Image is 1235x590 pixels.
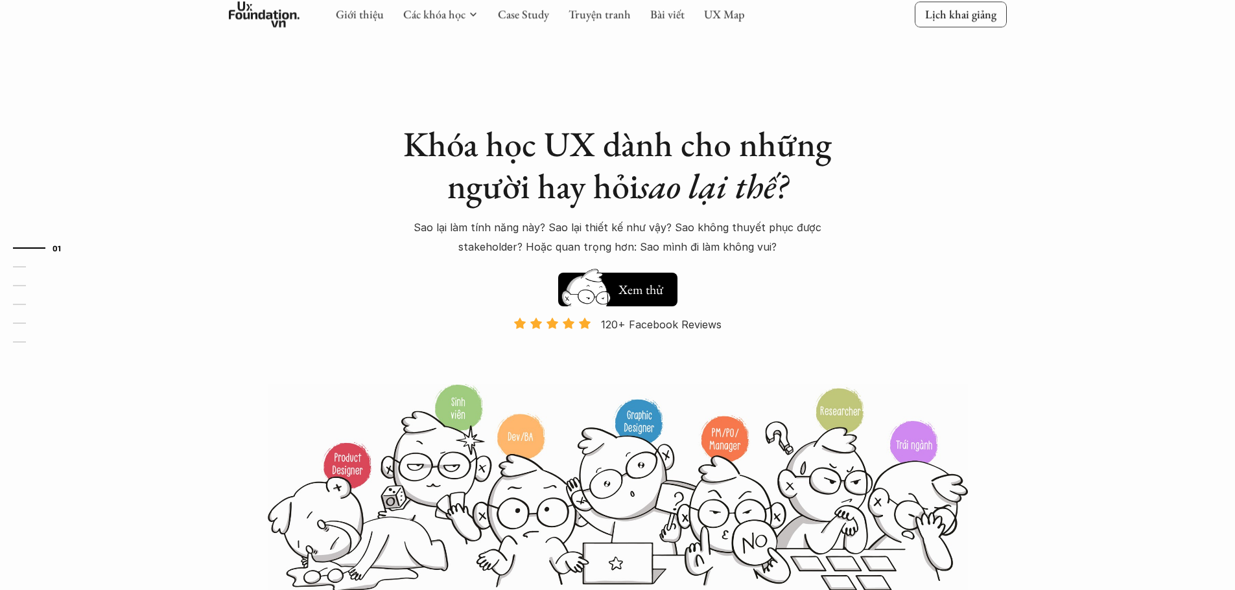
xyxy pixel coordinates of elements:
strong: 01 [53,244,62,253]
a: Xem thử [558,266,677,306]
h5: Xem thử [617,280,665,299]
a: Giới thiệu [336,7,384,22]
a: UX Map [704,7,745,22]
p: Sao lại làm tính năng này? Sao lại thiết kế như vậy? Sao không thuyết phục được stakeholder? Hoặc... [391,218,845,257]
a: Truyện tranh [569,7,631,22]
a: 01 [13,240,75,256]
a: Các khóa học [403,7,465,22]
a: Case Study [498,7,549,22]
a: Bài viết [650,7,685,22]
a: 120+ Facebook Reviews [502,317,733,382]
p: 120+ Facebook Reviews [601,315,722,334]
p: Lịch khai giảng [925,7,996,22]
h1: Khóa học UX dành cho những người hay hỏi [391,123,845,207]
em: sao lại thế? [639,163,788,209]
a: Lịch khai giảng [915,2,1007,27]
